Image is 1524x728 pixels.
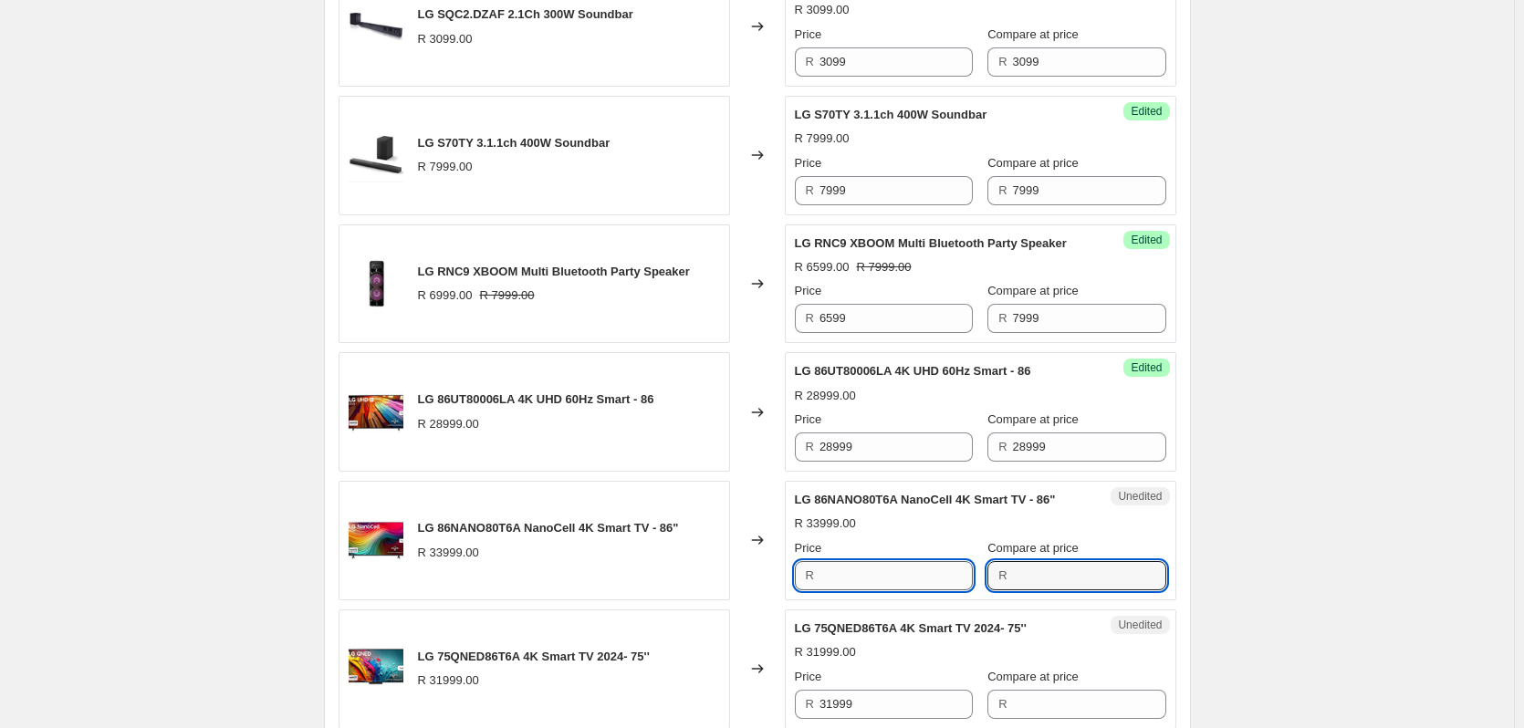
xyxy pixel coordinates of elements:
span: Compare at price [987,156,1079,170]
span: R [806,440,814,453]
span: Edited [1131,233,1162,247]
span: LG S70TY 3.1.1ch 400W Soundbar [418,136,611,150]
span: R [998,568,1007,582]
img: dz00001_80x.jpg [349,641,403,696]
span: LG 86NANO80T6A NanoCell 4K Smart TV - 86" [418,521,679,535]
span: R [998,183,1007,197]
span: Price [795,284,822,297]
span: Compare at price [987,541,1079,555]
span: R [998,55,1007,68]
div: R 33999.00 [418,544,479,562]
div: R 31999.00 [795,643,856,661]
span: Unedited [1118,489,1162,504]
div: R 33999.00 [795,515,856,533]
span: LG SQC2.DZAF 2.1Ch 300W Soundbar [418,7,633,21]
span: LG 75QNED86T6A 4K Smart TV 2024- 75'' [418,650,650,663]
div: R 7999.00 [418,158,473,176]
span: LG 86UT80006LA 4K UHD 60Hz Smart - 86 [795,364,1031,378]
span: R [806,311,814,325]
div: R 28999.00 [418,415,479,433]
div: R 28999.00 [795,387,856,405]
span: Edited [1131,104,1162,119]
span: Compare at price [987,670,1079,683]
div: R 3099.00 [418,30,473,48]
span: Compare at price [987,412,1079,426]
span: Compare at price [987,27,1079,41]
div: R 6999.00 [418,286,473,305]
span: LG 75QNED86T6A 4K Smart TV 2024- 75'' [795,621,1027,635]
img: LG-RNC9-XBOOM_80x.webp [349,256,403,311]
img: large06_80x.jpg [349,513,403,567]
span: LG 86UT80006LA 4K UHD 60Hz Smart - 86 [418,392,654,406]
span: R [998,697,1007,711]
strike: R 7999.00 [857,258,912,276]
img: medium07_68ed8442-213f-4ef4-acf3-dafbde550fae_80x.jpg [349,385,403,440]
span: LG RNC9 XBOOM Multi Bluetooth Party Speaker [795,236,1067,250]
span: R [806,183,814,197]
div: R 3099.00 [795,1,850,19]
span: Price [795,27,822,41]
span: Unedited [1118,618,1162,632]
span: Compare at price [987,284,1079,297]
span: R [806,697,814,711]
span: Price [795,412,822,426]
span: LG 86NANO80T6A NanoCell 4K Smart TV - 86" [795,493,1056,506]
span: Price [795,670,822,683]
span: R [806,568,814,582]
span: Price [795,156,822,170]
span: Price [795,541,822,555]
strike: R 7999.00 [480,286,535,305]
div: R 31999.00 [418,671,479,690]
img: LGS70TY.3_80x.jpg [349,128,403,182]
span: LG S70TY 3.1.1ch 400W Soundbar [795,108,987,121]
div: R 7999.00 [795,130,850,148]
span: Edited [1131,360,1162,375]
span: LG RNC9 XBOOM Multi Bluetooth Party Speaker [418,265,690,278]
span: R [998,440,1007,453]
span: R [806,55,814,68]
span: R [998,311,1007,325]
div: R 6599.00 [795,258,850,276]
